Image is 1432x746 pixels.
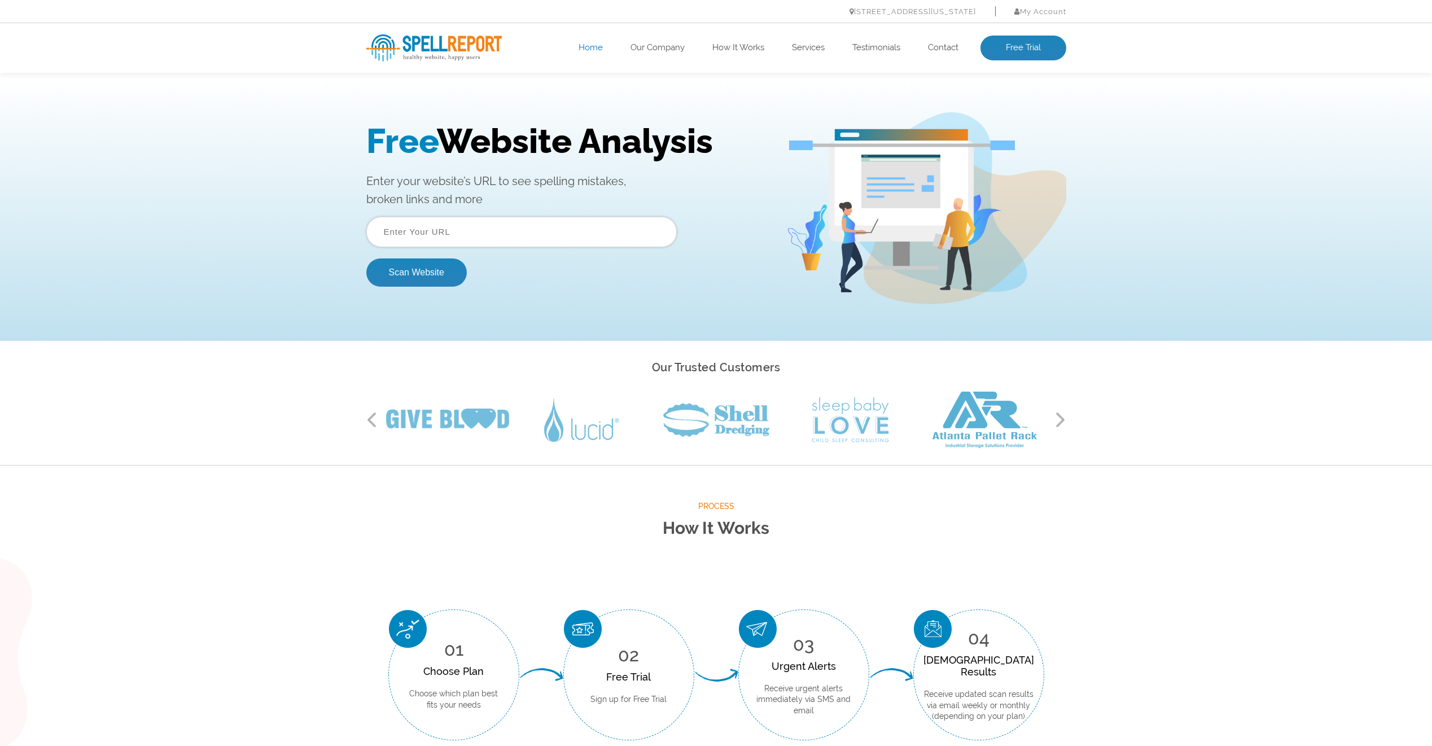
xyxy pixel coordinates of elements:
button: Scan Website [366,183,467,211]
img: Free Trial [564,610,602,648]
span: 02 [618,644,639,665]
span: 04 [968,627,989,648]
img: Lucid [544,398,619,442]
p: Enter your website’s URL to see spelling mistakes, broken links and more [366,96,769,133]
span: Process [366,499,1066,514]
div: Choose Plan [406,665,502,677]
img: Free Webiste Analysis [789,71,1015,81]
img: Free Webiste Analysis [786,37,1066,229]
p: Sign up for Free Trial [590,694,667,705]
button: Previous [366,411,378,428]
p: Receive urgent alerts immediately via SMS and email [756,683,852,717]
div: Free Trial [590,671,667,683]
h2: How It Works [366,514,1066,543]
div: [DEMOGRAPHIC_DATA] Results [923,654,1034,678]
img: Give Blood [386,409,509,431]
div: Urgent Alerts [756,660,852,672]
span: Free [366,46,437,85]
button: Next [1055,411,1066,428]
span: 01 [444,639,463,660]
img: Urgent Alerts [739,610,777,648]
img: Choose Plan [389,610,427,648]
input: Enter Your URL [366,141,677,172]
p: Receive updated scan results via email weekly or monthly (depending on your plan) [923,689,1034,722]
span: 03 [793,634,814,655]
h1: Website Analysis [366,46,769,85]
h2: Our Trusted Customers [366,358,1066,378]
img: Shell Dredging [663,403,769,437]
img: Sleep Baby Love [812,397,889,442]
p: Choose which plan best fits your needs [406,688,502,710]
img: Scan Result [914,610,952,648]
